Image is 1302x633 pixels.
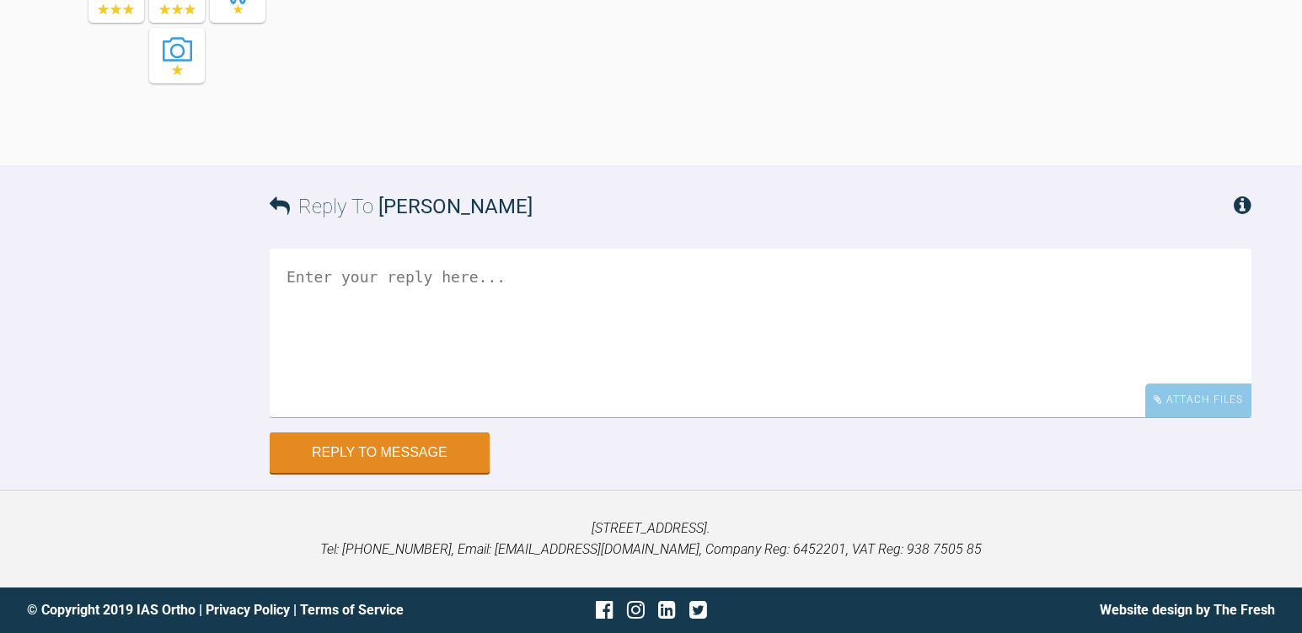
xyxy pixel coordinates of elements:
[27,599,443,621] div: © Copyright 2019 IAS Ortho | |
[206,602,290,618] a: Privacy Policy
[1145,384,1251,416] div: Attach Files
[27,518,1275,561] p: [STREET_ADDRESS]. Tel: [PHONE_NUMBER], Email: [EMAIL_ADDRESS][DOMAIN_NAME], Company Reg: 6452201,...
[270,190,533,223] h3: Reply To
[300,602,404,618] a: Terms of Service
[1100,602,1275,618] a: Website design by The Fresh
[378,195,533,218] span: [PERSON_NAME]
[270,432,490,473] button: Reply to Message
